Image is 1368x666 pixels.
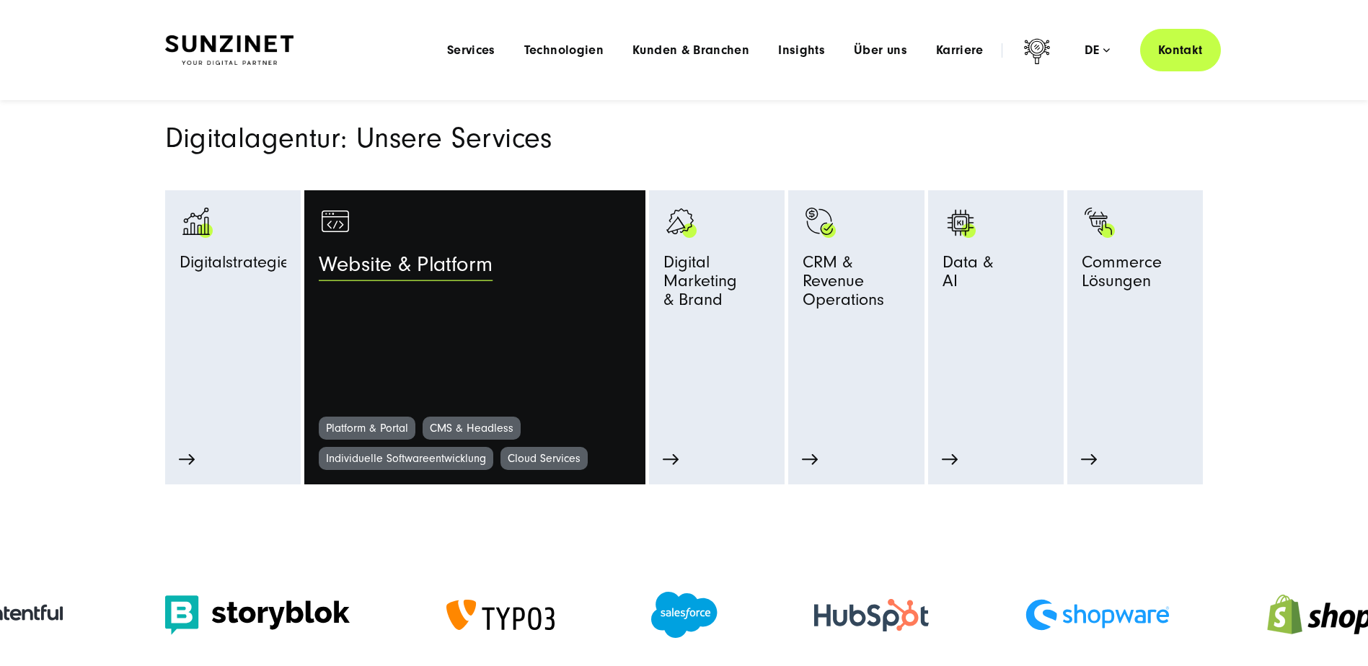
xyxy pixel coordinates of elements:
[632,43,749,58] a: Kunden & Branchen
[943,205,1049,386] a: KI KI Data &AI
[803,253,909,316] span: CRM & Revenue Operations
[778,43,825,58] a: Insights
[180,253,290,278] span: Digitalstrategie
[936,43,984,58] a: Karriere
[651,592,718,638] img: Salesforce Partner Agentur - Digitalagentur SUNZINET
[1140,29,1221,71] a: Kontakt
[319,205,355,241] img: programming-browser-programming-apps-websites_white
[524,43,604,58] a: Technologien
[814,599,929,631] img: HubSpot Gold Partner Agentur - Digitalagentur SUNZINET
[803,205,909,417] a: Symbol mit einem Haken und einem Dollarzeichen. monetization-approve-business-products_white CRM ...
[165,595,350,635] img: Storyblok logo Storyblok Headless CMS Agentur SUNZINET (1)
[319,205,631,417] a: Browser Symbol als Zeichen für Web Development - Digitalagentur SUNZINET programming-browser-prog...
[165,125,850,152] h2: Digitalagentur: Unsere Services
[180,205,286,417] a: analytics-graph-bar-business analytics-graph-bar-business_white Digitalstrategie
[1082,205,1188,417] a: Bild eines Fingers, der auf einen schwarzen Einkaufswagen mit grünen Akzenten klickt: Digitalagen...
[447,43,495,58] a: Services
[319,447,493,470] a: Individuelle Softwareentwicklung
[943,253,993,298] span: Data & AI
[663,205,770,386] a: advertising-megaphone-business-products_black advertising-megaphone-business-products_white Digit...
[854,43,907,58] a: Über uns
[663,253,770,316] span: Digital Marketing & Brand
[319,417,415,440] a: Platform & Portal
[446,600,555,630] img: TYPO3 Gold Memeber Agentur - Digitalagentur für TYPO3 CMS Entwicklung SUNZINET
[1025,599,1170,631] img: Shopware Partner Agentur - Digitalagentur SUNZINET
[1085,43,1110,58] div: de
[319,253,493,285] span: Website & Platform
[165,35,294,66] img: SUNZINET Full Service Digital Agentur
[500,447,588,470] a: Cloud Services
[1082,253,1188,298] span: Commerce Lösungen
[423,417,521,440] a: CMS & Headless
